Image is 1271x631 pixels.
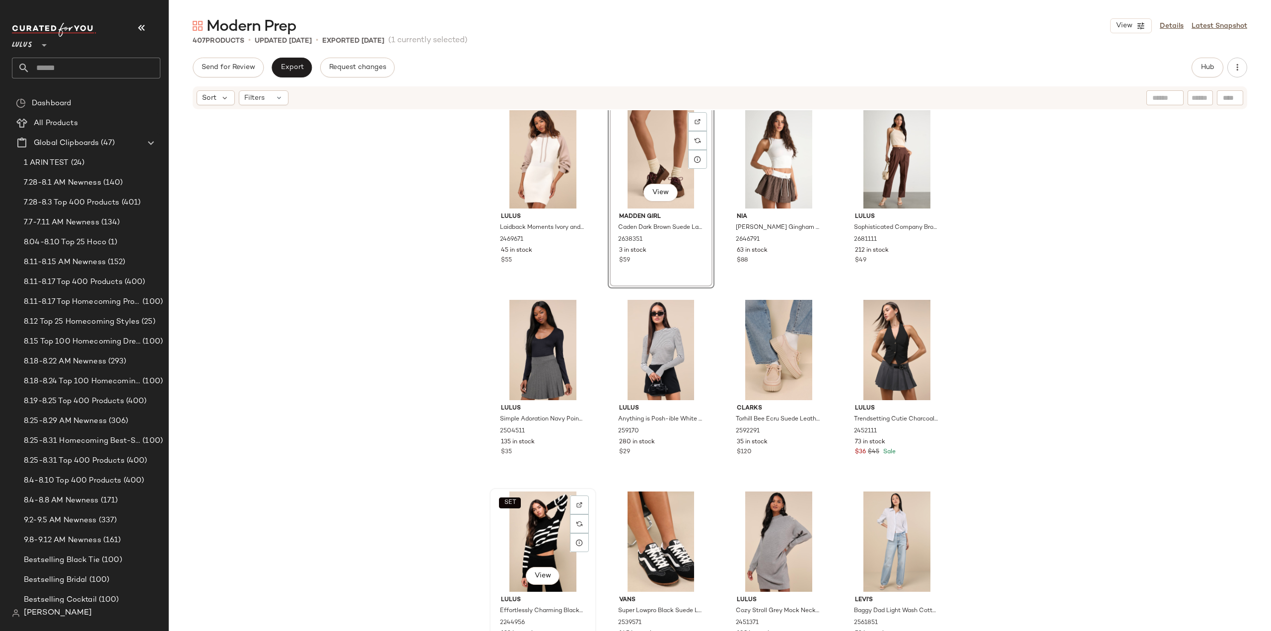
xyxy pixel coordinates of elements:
[854,415,938,424] span: Trendsetting Cutie Charcoal Pleated Low Rise Micro Mini Skort
[493,491,593,592] img: 10991101_2244956.jpg
[24,455,125,467] span: 8.25-8.31 Top 400 Products
[736,619,759,628] span: 2451371
[500,415,584,424] span: Simple Adoration Navy Pointelle Scoop Neck Long Sleeve Top
[695,138,701,143] img: svg%3e
[24,574,87,586] span: Bestselling Bridal
[24,257,106,268] span: 8.11-8.15 AM Newness
[388,35,468,47] span: (1 currently selected)
[855,404,939,413] span: Lulus
[618,415,702,424] span: Anything is Posh-ible White Striped Top
[855,448,866,457] span: $36
[855,256,866,265] span: $49
[619,596,703,605] span: Vans
[881,449,896,455] span: Sale
[141,376,163,387] span: (100)
[503,499,516,506] span: SET
[729,300,829,400] img: 12542941_2592291.jpg
[500,607,584,616] span: Effortlessly Charming Black Striped Mock Neck Sweater Top
[736,427,760,436] span: 2592291
[1192,21,1247,31] a: Latest Snapshot
[847,491,947,592] img: 12486601_2561851.jpg
[868,448,879,457] span: $45
[24,336,141,348] span: 8.15 Top 100 Homecoming Dresses
[244,93,265,103] span: Filters
[501,404,585,413] span: Lulus
[24,535,101,546] span: 9.8-9.12 AM Newness
[24,217,99,228] span: 7.7-7.11 AM Newness
[24,296,141,308] span: 8.11-8.17 Top Homecoming Product
[207,17,296,37] span: Modern Prep
[141,336,163,348] span: (100)
[24,197,120,209] span: 7.28-8.3 Top 400 Products
[99,217,120,228] span: (134)
[500,235,523,244] span: 2469671
[34,138,99,149] span: Global Clipboards
[501,438,535,447] span: 135 in stock
[280,64,303,71] span: Export
[107,416,129,427] span: (306)
[24,495,99,506] span: 8.4-8.8 AM Newness
[140,316,155,328] span: (25)
[99,138,115,149] span: (47)
[320,58,395,77] button: Request changes
[501,246,532,255] span: 45 in stock
[737,438,768,447] span: 35 in stock
[24,157,69,169] span: 1 ARIN TEST
[24,435,141,447] span: 8.25-8.31 Homecoming Best-Sellers
[106,356,127,367] span: (293)
[501,212,585,221] span: Lulus
[24,277,123,288] span: 8.11-8.17 Top 400 Products
[737,596,821,605] span: Lulus
[737,404,821,413] span: Clarks
[737,448,752,457] span: $120
[24,376,141,387] span: 8.18-8.24 Top 100 Homecoming Dresses
[322,36,384,46] p: Exported [DATE]
[12,23,96,37] img: cfy_white_logo.C9jOOHJF.svg
[193,21,203,31] img: svg%3e
[493,300,593,400] img: 12027821_2504511.jpg
[24,416,107,427] span: 8.25-8.29 AM Newness
[99,495,118,506] span: (171)
[1160,21,1184,31] a: Details
[24,515,97,526] span: 9.2-9.5 AM Newness
[500,619,525,628] span: 2244956
[24,177,101,189] span: 7.28-8.1 AM Newness
[193,36,244,46] div: Products
[855,596,939,605] span: Levi's
[619,438,655,447] span: 280 in stock
[248,35,251,47] span: •
[501,256,512,265] span: $55
[854,427,877,436] span: 2452111
[652,189,669,197] span: View
[854,235,877,244] span: 2681111
[619,404,703,413] span: Lulus
[737,256,748,265] span: $88
[24,396,124,407] span: 8.19-8.25 Top 400 Products
[855,212,939,221] span: Lulus
[34,118,78,129] span: All Products
[122,475,144,487] span: (400)
[24,607,92,619] span: [PERSON_NAME]
[24,475,122,487] span: 8.4-8.10 Top 400 Products
[316,35,318,47] span: •
[329,64,386,71] span: Request changes
[141,296,163,308] span: (100)
[618,235,642,244] span: 2638351
[695,119,701,125] img: svg%3e
[576,502,582,508] img: svg%3e
[501,448,512,457] span: $35
[141,435,163,447] span: (100)
[101,535,121,546] span: (161)
[1192,58,1223,77] button: Hub
[611,300,711,400] img: 12685181_259170.jpg
[24,356,106,367] span: 8.18-8.22 AM Newness
[97,594,119,606] span: (100)
[16,98,26,108] img: svg%3e
[526,567,560,585] button: View
[1200,64,1214,71] span: Hub
[24,555,100,566] span: Bestselling Black Tie
[643,184,677,202] button: View
[737,246,768,255] span: 63 in stock
[500,427,525,436] span: 2504511
[255,36,312,46] p: updated [DATE]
